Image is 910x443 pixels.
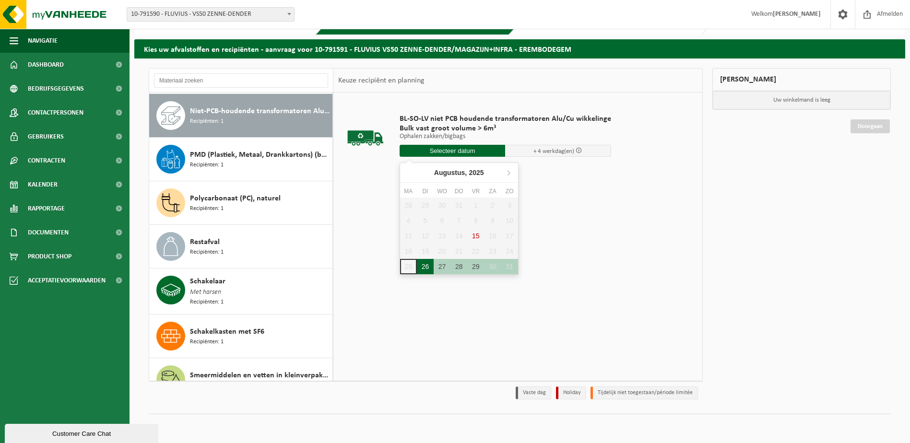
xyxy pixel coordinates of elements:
li: Vaste dag [516,386,551,399]
span: Smeermiddelen en vetten in kleinverpakking [190,370,330,381]
span: Product Shop [28,245,71,268]
span: Recipiënten: 1 [190,117,224,126]
span: Schakelaar [190,276,225,287]
button: Polycarbonaat (PC), naturel Recipiënten: 1 [149,181,333,225]
div: [PERSON_NAME] [712,68,891,91]
span: Rapportage [28,197,65,221]
span: 10-791590 - FLUVIUS - VS50 ZENNE-DENDER [127,8,294,21]
button: PMD (Plastiek, Metaal, Drankkartons) (bedrijven) Recipiënten: 1 [149,138,333,181]
span: Bulk vast groot volume > 6m³ [400,124,611,133]
div: 28 [450,259,467,274]
div: Augustus, [430,165,488,180]
span: Contactpersonen [28,101,83,125]
strong: [PERSON_NAME] [773,11,821,18]
span: Recipiënten: 1 [190,204,224,213]
span: Recipiënten: 1 [190,161,224,170]
a: Doorgaan [851,119,890,133]
span: + 4 werkdag(en) [533,148,574,154]
div: vr [467,187,484,196]
span: Contracten [28,149,65,173]
p: Uw winkelmand is leeg [713,91,890,109]
span: Acceptatievoorwaarden [28,268,106,292]
span: 10-791590 - FLUVIUS - VS50 ZENNE-DENDER [127,7,295,22]
span: Gebruikers [28,125,64,149]
div: di [417,187,434,196]
li: Tijdelijk niet toegestaan/période limitée [591,386,698,399]
div: 26 [417,259,434,274]
i: 2025 [469,169,484,176]
span: Documenten [28,221,69,245]
span: PMD (Plastiek, Metaal, Drankkartons) (bedrijven) [190,149,330,161]
span: Met harsen [190,287,221,298]
span: Recipiënten: 1 [190,298,224,307]
button: Schakelaar Met harsen Recipiënten: 1 [149,268,333,315]
span: Navigatie [28,29,58,53]
span: BL-SO-LV niet PCB houdende transformatoren Alu/Cu wikkelinge [400,114,611,124]
div: do [450,187,467,196]
div: 27 [434,259,450,274]
span: Dashboard [28,53,64,77]
span: Bedrijfsgegevens [28,77,84,101]
button: Restafval Recipiënten: 1 [149,225,333,268]
div: Keuze recipiënt en planning [333,69,429,93]
input: Selecteer datum [400,145,506,157]
input: Materiaal zoeken [154,73,328,88]
span: Kalender [28,173,58,197]
div: ma [400,187,417,196]
iframe: chat widget [5,422,160,443]
span: Schakelkasten met SF6 [190,326,264,338]
div: wo [434,187,450,196]
span: Recipiënten: 1 [190,248,224,257]
p: Ophalen zakken/bigbags [400,133,611,140]
button: Niet-PCB-houdende transformatoren Alu/Cu wikkelingen Recipiënten: 1 [149,94,333,138]
li: Holiday [556,386,586,399]
span: Restafval [190,236,220,248]
div: 29 [467,259,484,274]
span: Niet-PCB-houdende transformatoren Alu/Cu wikkelingen [190,105,330,117]
div: za [484,187,501,196]
span: Recipiënten: 1 [190,338,224,347]
button: Schakelkasten met SF6 Recipiënten: 1 [149,315,333,358]
h2: Kies uw afvalstoffen en recipiënten - aanvraag voor 10-791591 - FLUVIUS VS50 ZENNE-DENDER/MAGAZIJ... [134,39,905,58]
div: zo [501,187,518,196]
span: Polycarbonaat (PC), naturel [190,193,281,204]
button: Smeermiddelen en vetten in kleinverpakking Recipiënten: 1 [149,358,333,402]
